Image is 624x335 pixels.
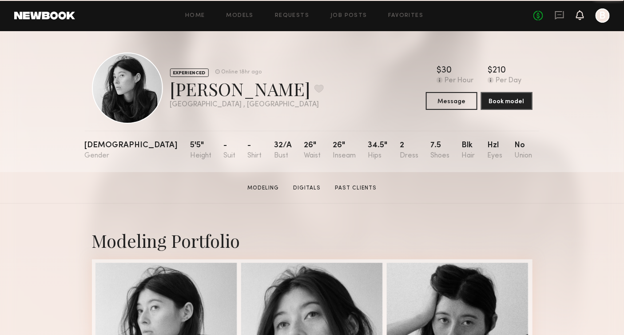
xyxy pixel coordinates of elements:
div: 32/a [274,141,292,160]
div: 26" [304,141,321,160]
a: Requests [275,13,309,19]
a: Models [227,13,254,19]
a: Digitals [290,184,324,192]
div: Blk [462,141,475,160]
div: Online 18hr ago [222,69,262,75]
div: 26" [333,141,356,160]
div: - [223,141,235,160]
div: - [247,141,262,160]
div: Per Day [496,77,521,85]
a: Favorites [389,13,424,19]
div: Modeling Portfolio [92,229,533,252]
div: Hzl [487,141,502,160]
div: 7.5 [430,141,449,160]
a: Job Posts [330,13,367,19]
div: 30 [441,66,452,75]
a: B [596,8,610,23]
div: 34.5" [368,141,388,160]
a: Past Clients [331,184,380,192]
div: [DEMOGRAPHIC_DATA] [85,141,178,160]
div: 5'5" [190,141,211,160]
div: No [514,141,532,160]
div: EXPERIENCED [170,69,209,77]
div: 210 [493,66,506,75]
a: Modeling [244,184,282,192]
div: $ [488,66,493,75]
button: Message [426,92,477,110]
div: $ [437,66,441,75]
div: 2 [400,141,418,160]
div: [PERSON_NAME] [170,77,324,101]
div: Per Hour [445,77,473,85]
button: Book model [481,92,533,110]
div: [GEOGRAPHIC_DATA] , [GEOGRAPHIC_DATA] [170,101,324,109]
a: Home [185,13,205,19]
